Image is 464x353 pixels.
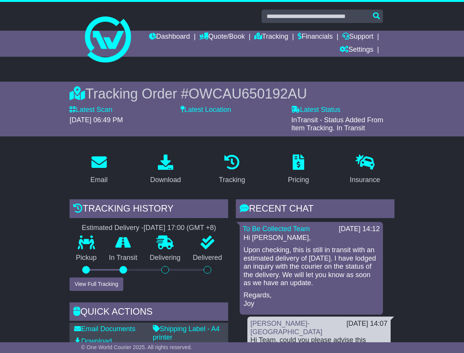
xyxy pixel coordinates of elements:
p: Pickup [70,254,103,262]
a: Email [85,152,113,188]
p: Delivered [187,254,228,262]
a: Support [342,31,373,44]
label: Latest Status [291,106,340,114]
div: [DATE] 14:07 [346,320,388,328]
a: Tracking [254,31,288,44]
a: Quote/Book [199,31,245,44]
a: Pricing [283,152,314,188]
button: View Full Tracking [70,277,123,291]
div: Email [90,175,108,185]
div: [DATE] 14:12 [339,225,380,233]
a: Shipping Label - A4 printer [153,325,220,341]
div: [DATE] 17:00 (GMT +8) [144,224,216,232]
div: Quick Actions [70,302,228,323]
div: Tracking Order # [70,85,394,102]
p: Upon checking, this is still in transit with an estimated delivery of [DATE]. I have lodged an in... [244,246,379,287]
a: Download [145,152,186,188]
a: Email Documents [74,325,135,333]
a: [PERSON_NAME]-[GEOGRAPHIC_DATA] [250,320,322,336]
div: Insurance [350,175,380,185]
div: Download [150,175,181,185]
span: InTransit - Status Added From Item Tracking. In Transit [291,116,383,132]
span: © One World Courier 2025. All rights reserved. [81,344,192,350]
div: Tracking history [70,199,228,220]
p: Delivering [144,254,187,262]
div: Tracking [219,175,245,185]
a: To Be Collected Team [243,225,310,233]
a: Insurance [345,152,385,188]
span: OWCAU650192AU [189,86,307,102]
a: Financials [298,31,333,44]
label: Latest Location [181,106,231,114]
label: Latest Scan [70,106,112,114]
a: Dashboard [149,31,190,44]
p: In Transit [103,254,143,262]
p: Hi [PERSON_NAME], [244,234,379,242]
div: Pricing [288,175,309,185]
div: Hi Team, could you please advise this delivery status update? Regards, Ang [250,336,388,353]
a: Tracking [214,152,250,188]
a: Settings [340,44,373,57]
div: Estimated Delivery - [70,224,228,232]
div: RECENT CHAT [236,199,394,220]
span: [DATE] 06:49 PM [70,116,123,124]
p: Regards, Joy [244,291,379,308]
